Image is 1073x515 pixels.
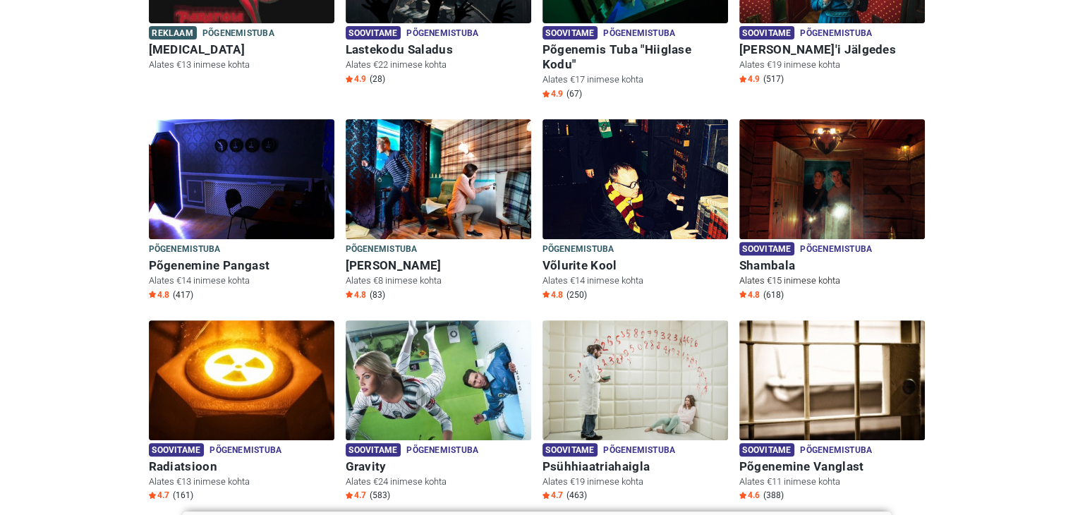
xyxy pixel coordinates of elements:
[346,73,366,85] span: 4.9
[739,42,925,57] h6: [PERSON_NAME]'i Jälgedes
[800,26,872,42] span: Põgenemistuba
[566,88,582,99] span: (67)
[149,459,334,474] h6: Radiatsioon
[346,475,531,488] p: Alates €24 inimese kohta
[346,459,531,474] h6: Gravity
[542,492,550,499] img: Star
[149,242,221,257] span: Põgenemistuba
[739,75,746,83] img: Star
[739,59,925,71] p: Alates €19 inimese kohta
[149,42,334,57] h6: [MEDICAL_DATA]
[149,258,334,273] h6: Põgenemine Pangast
[149,291,156,298] img: Star
[542,26,598,40] span: Soovitame
[542,475,728,488] p: Alates €19 inimese kohta
[603,443,675,459] span: Põgenemistuba
[346,75,353,83] img: Star
[406,26,478,42] span: Põgenemistuba
[346,320,531,440] img: Gravity
[739,320,925,440] img: Põgenemine Vanglast
[149,289,169,301] span: 4.8
[210,443,281,459] span: Põgenemistuba
[346,59,531,71] p: Alates €22 inimese kohta
[542,320,728,440] img: Psühhiaatriahaigla
[542,320,728,504] a: Psühhiaatriahaigla Soovitame Põgenemistuba Psühhiaatriahaigla Alates €19 inimese kohta Star4.7 (463)
[542,459,728,474] h6: Psühhiaatriahaigla
[739,119,925,239] img: Shambala
[346,258,531,273] h6: [PERSON_NAME]
[346,119,531,239] img: Sherlock Holmes
[346,242,418,257] span: Põgenemistuba
[603,26,675,42] span: Põgenemistuba
[800,443,872,459] span: Põgenemistuba
[346,119,531,303] a: Sherlock Holmes Põgenemistuba [PERSON_NAME] Alates €8 inimese kohta Star4.8 (83)
[739,242,795,255] span: Soovitame
[149,443,205,456] span: Soovitame
[739,73,760,85] span: 4.9
[739,459,925,474] h6: Põgenemine Vanglast
[346,490,366,501] span: 4.7
[346,42,531,57] h6: Lastekodu Saladus
[542,443,598,456] span: Soovitame
[346,26,401,40] span: Soovitame
[346,443,401,456] span: Soovitame
[739,443,795,456] span: Soovitame
[149,475,334,488] p: Alates €13 inimese kohta
[566,289,587,301] span: (250)
[149,59,334,71] p: Alates €13 inimese kohta
[370,73,385,85] span: (28)
[739,490,760,501] span: 4.6
[763,73,784,85] span: (517)
[542,291,550,298] img: Star
[346,291,353,298] img: Star
[542,490,563,501] span: 4.7
[542,90,550,97] img: Star
[173,289,193,301] span: (417)
[149,119,334,239] img: Põgenemine Pangast
[542,119,728,239] img: Võlurite Kool
[346,320,531,504] a: Gravity Soovitame Põgenemistuba Gravity Alates €24 inimese kohta Star4.7 (583)
[202,26,274,42] span: Põgenemistuba
[346,274,531,287] p: Alates €8 inimese kohta
[149,320,334,440] img: Radiatsioon
[370,490,390,501] span: (583)
[149,490,169,501] span: 4.7
[763,490,784,501] span: (388)
[739,475,925,488] p: Alates €11 inimese kohta
[542,289,563,301] span: 4.8
[542,274,728,287] p: Alates €14 inimese kohta
[739,26,795,40] span: Soovitame
[739,320,925,504] a: Põgenemine Vanglast Soovitame Põgenemistuba Põgenemine Vanglast Alates €11 inimese kohta Star4.6 ...
[149,274,334,287] p: Alates €14 inimese kohta
[800,242,872,257] span: Põgenemistuba
[149,119,334,303] a: Põgenemine Pangast Põgenemistuba Põgenemine Pangast Alates €14 inimese kohta Star4.8 (417)
[149,492,156,499] img: Star
[739,258,925,273] h6: Shambala
[739,119,925,303] a: Shambala Soovitame Põgenemistuba Shambala Alates €15 inimese kohta Star4.8 (618)
[542,258,728,273] h6: Võlurite Kool
[542,42,728,72] h6: Põgenemis Tuba "Hiiglase Kodu"
[542,119,728,303] a: Võlurite Kool Põgenemistuba Võlurite Kool Alates €14 inimese kohta Star4.8 (250)
[739,274,925,287] p: Alates €15 inimese kohta
[763,289,784,301] span: (618)
[173,490,193,501] span: (161)
[149,26,197,40] span: Reklaam
[566,490,587,501] span: (463)
[739,291,746,298] img: Star
[739,289,760,301] span: 4.8
[406,443,478,459] span: Põgenemistuba
[542,88,563,99] span: 4.9
[542,73,728,86] p: Alates €17 inimese kohta
[542,242,614,257] span: Põgenemistuba
[370,289,385,301] span: (83)
[739,492,746,499] img: Star
[346,492,353,499] img: Star
[346,289,366,301] span: 4.8
[149,320,334,504] a: Radiatsioon Soovitame Põgenemistuba Radiatsioon Alates €13 inimese kohta Star4.7 (161)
